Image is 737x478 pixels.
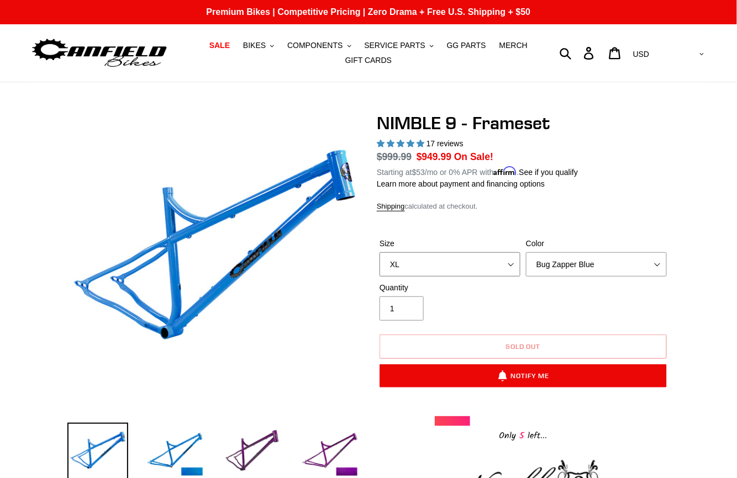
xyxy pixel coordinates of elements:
[364,41,425,50] span: SERVICE PARTS
[209,41,230,50] span: SALE
[345,56,392,65] span: GIFT CARDS
[377,113,670,134] h1: NIMBLE 9 - Frameset
[287,41,343,50] span: COMPONENTS
[380,334,667,359] button: Sold out
[412,168,425,177] span: $53
[204,38,235,53] a: SALE
[506,342,541,350] span: Sold out
[435,426,612,443] div: Only left...
[499,41,528,50] span: MERCH
[377,139,427,148] span: 4.88 stars
[340,53,398,68] a: GIFT CARDS
[380,364,667,387] button: Notify Me
[494,166,517,176] span: Affirm
[359,38,439,53] button: SERVICE PARTS
[519,168,578,177] a: See if you qualify - Learn more about Affirm Financing (opens in modal)
[417,151,451,162] span: $949.99
[494,38,533,53] a: MERCH
[380,282,520,294] label: Quantity
[447,41,486,50] span: GG PARTS
[441,38,492,53] a: GG PARTS
[526,238,667,249] label: Color
[377,151,412,162] s: $999.99
[380,238,520,249] label: Size
[30,36,169,71] img: Canfield Bikes
[238,38,280,53] button: BIKES
[427,139,464,148] span: 17 reviews
[454,150,493,164] span: On Sale!
[282,38,356,53] button: COMPONENTS
[377,201,670,212] div: calculated at checkout.
[243,41,266,50] span: BIKES
[377,164,578,178] p: Starting at /mo or 0% APR with .
[517,429,528,443] span: 5
[377,179,545,188] a: Learn more about payment and financing options
[377,202,405,211] a: Shipping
